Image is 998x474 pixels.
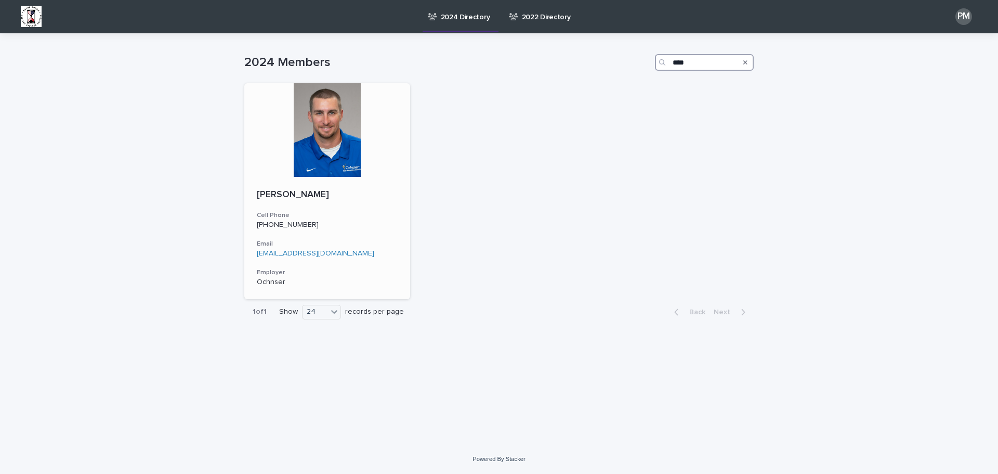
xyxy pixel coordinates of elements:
[21,6,42,27] img: BsxibNoaTPe9uU9VL587
[257,221,319,228] a: [PHONE_NUMBER]
[257,189,398,201] p: [PERSON_NAME]
[666,308,710,317] button: Back
[257,240,398,248] h3: Email
[655,54,754,71] input: Search
[472,456,525,462] a: Powered By Stacker
[279,308,298,316] p: Show
[303,306,327,317] div: 24
[257,211,398,220] h3: Cell Phone
[714,309,737,316] span: Next
[244,299,275,325] p: 1 of 1
[244,83,410,299] a: [PERSON_NAME]Cell Phone[PHONE_NUMBER]Email[EMAIL_ADDRESS][DOMAIN_NAME]EmployerOchnser
[683,309,705,316] span: Back
[244,55,651,70] h1: 2024 Members
[955,8,972,25] div: PM
[257,250,374,257] a: [EMAIL_ADDRESS][DOMAIN_NAME]
[345,308,404,316] p: records per page
[710,308,754,317] button: Next
[257,268,398,277] h3: Employer
[257,278,398,287] p: Ochnser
